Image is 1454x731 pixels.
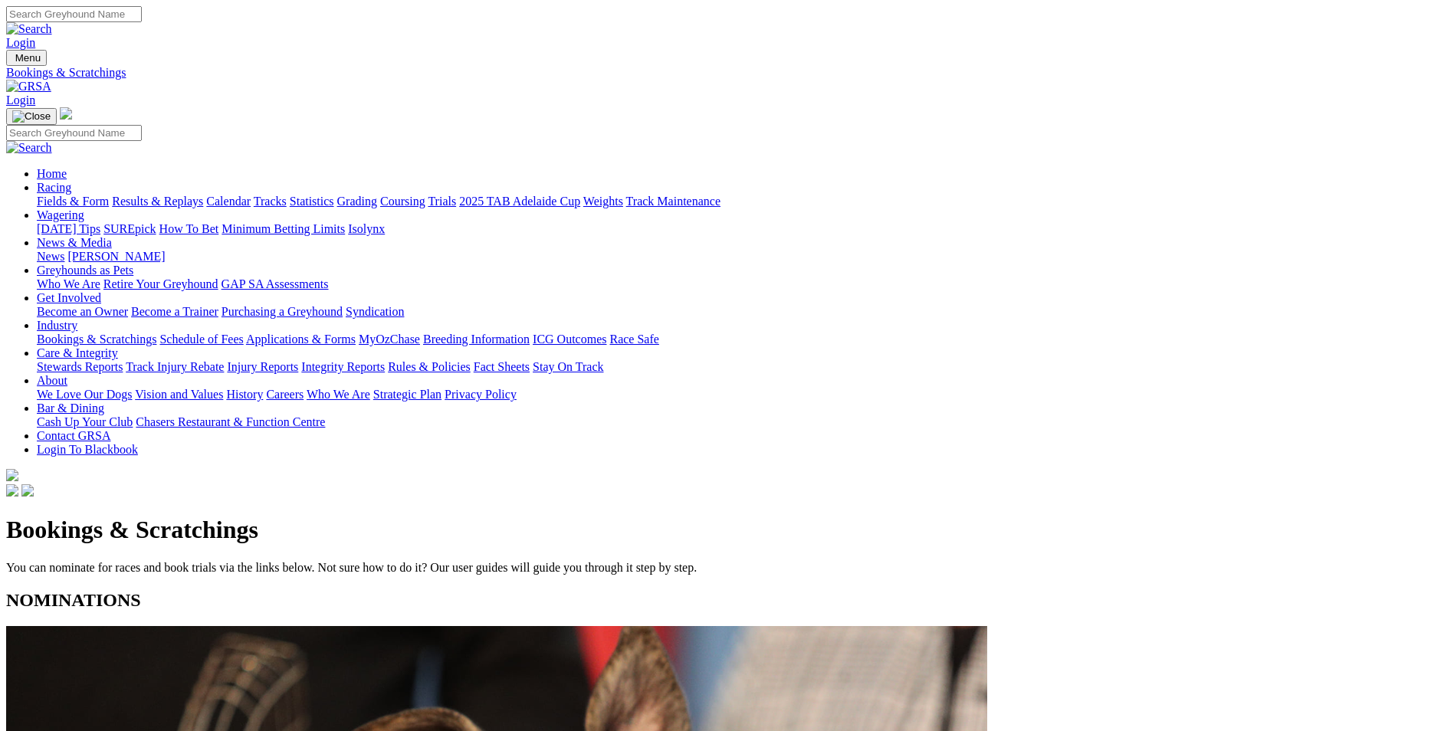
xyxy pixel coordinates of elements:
[37,429,110,442] a: Contact GRSA
[60,107,72,120] img: logo-grsa-white.png
[37,195,1448,208] div: Racing
[533,333,606,346] a: ICG Outcomes
[37,277,100,290] a: Who We Are
[6,93,35,107] a: Login
[37,402,104,415] a: Bar & Dining
[266,388,304,401] a: Careers
[103,222,156,235] a: SUREpick
[6,80,51,93] img: GRSA
[423,333,530,346] a: Breeding Information
[227,360,298,373] a: Injury Reports
[373,388,441,401] a: Strategic Plan
[37,360,123,373] a: Stewards Reports
[6,141,52,155] img: Search
[37,415,1448,429] div: Bar & Dining
[37,222,100,235] a: [DATE] Tips
[131,305,218,318] a: Become a Trainer
[474,360,530,373] a: Fact Sheets
[626,195,720,208] a: Track Maintenance
[37,277,1448,291] div: Greyhounds as Pets
[6,108,57,125] button: Toggle navigation
[222,277,329,290] a: GAP SA Assessments
[226,388,263,401] a: History
[37,181,71,194] a: Racing
[15,52,41,64] span: Menu
[159,333,243,346] a: Schedule of Fees
[37,291,101,304] a: Get Involved
[103,277,218,290] a: Retire Your Greyhound
[37,250,64,263] a: News
[609,333,658,346] a: Race Safe
[37,195,109,208] a: Fields & Form
[222,222,345,235] a: Minimum Betting Limits
[254,195,287,208] a: Tracks
[37,443,138,456] a: Login To Blackbook
[37,208,84,221] a: Wagering
[246,333,356,346] a: Applications & Forms
[428,195,456,208] a: Trials
[37,374,67,387] a: About
[37,305,1448,319] div: Get Involved
[6,516,1448,544] h1: Bookings & Scratchings
[37,333,1448,346] div: Industry
[6,36,35,49] a: Login
[21,484,34,497] img: twitter.svg
[37,388,1448,402] div: About
[37,346,118,359] a: Care & Integrity
[6,469,18,481] img: logo-grsa-white.png
[6,590,1448,611] h2: NOMINATIONS
[359,333,420,346] a: MyOzChase
[37,415,133,428] a: Cash Up Your Club
[126,360,224,373] a: Track Injury Rebate
[136,415,325,428] a: Chasers Restaurant & Function Centre
[222,305,343,318] a: Purchasing a Greyhound
[459,195,580,208] a: 2025 TAB Adelaide Cup
[159,222,219,235] a: How To Bet
[6,50,47,66] button: Toggle navigation
[37,250,1448,264] div: News & Media
[346,305,404,318] a: Syndication
[388,360,471,373] a: Rules & Policies
[307,388,370,401] a: Who We Are
[135,388,223,401] a: Vision and Values
[37,388,132,401] a: We Love Our Dogs
[348,222,385,235] a: Isolynx
[380,195,425,208] a: Coursing
[583,195,623,208] a: Weights
[112,195,203,208] a: Results & Replays
[290,195,334,208] a: Statistics
[6,22,52,36] img: Search
[301,360,385,373] a: Integrity Reports
[37,305,128,318] a: Become an Owner
[37,236,112,249] a: News & Media
[6,125,142,141] input: Search
[533,360,603,373] a: Stay On Track
[12,110,51,123] img: Close
[6,66,1448,80] a: Bookings & Scratchings
[67,250,165,263] a: [PERSON_NAME]
[6,561,1448,575] p: You can nominate for races and book trials via the links below. Not sure how to do it? Our user g...
[206,195,251,208] a: Calendar
[445,388,517,401] a: Privacy Policy
[37,167,67,180] a: Home
[37,319,77,332] a: Industry
[37,333,156,346] a: Bookings & Scratchings
[337,195,377,208] a: Grading
[6,484,18,497] img: facebook.svg
[37,360,1448,374] div: Care & Integrity
[37,222,1448,236] div: Wagering
[37,264,133,277] a: Greyhounds as Pets
[6,6,142,22] input: Search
